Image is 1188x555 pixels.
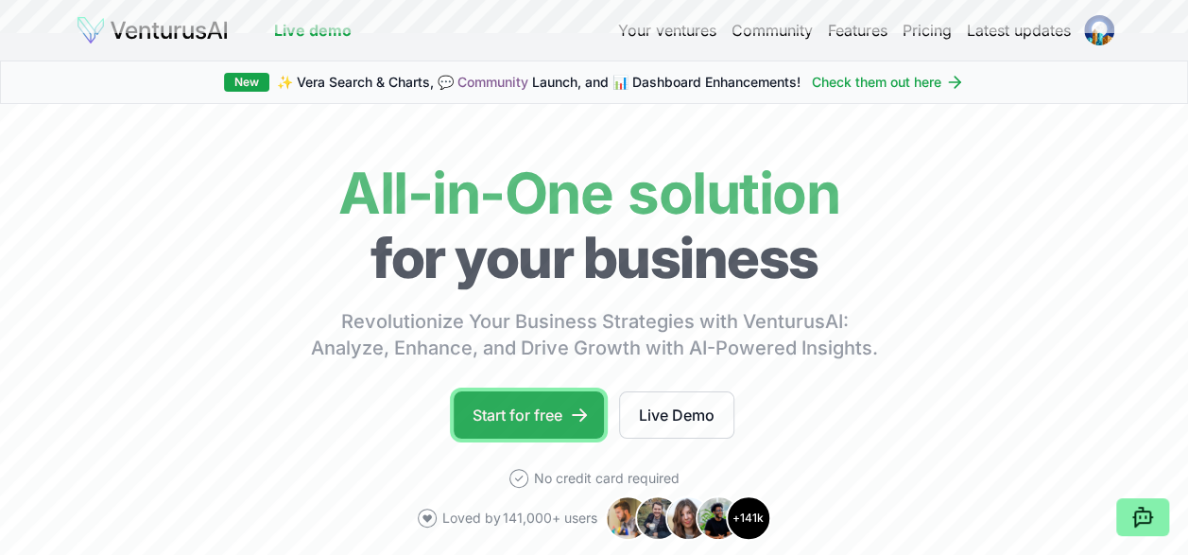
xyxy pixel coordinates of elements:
[619,391,734,439] a: Live Demo
[635,495,680,541] img: Avatar 2
[457,74,528,90] a: Community
[454,391,604,439] a: Start for free
[812,73,964,92] a: Check them out here
[665,495,711,541] img: Avatar 3
[605,495,650,541] img: Avatar 1
[696,495,741,541] img: Avatar 4
[277,73,801,92] span: ✨ Vera Search & Charts, 💬 Launch, and 📊 Dashboard Enhancements!
[224,73,269,92] div: New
